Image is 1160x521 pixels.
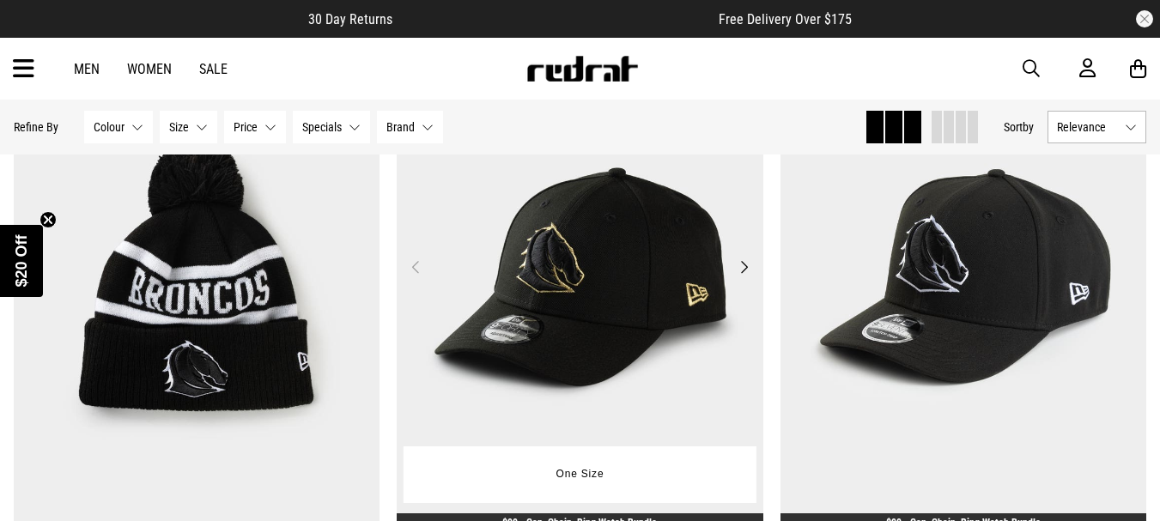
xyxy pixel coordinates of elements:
button: Specials [293,111,370,143]
button: Price [224,111,286,143]
button: Close teaser [39,211,57,228]
button: Open LiveChat chat widget [14,7,65,58]
span: $20 Off [13,234,30,287]
button: Size [160,111,217,143]
span: Free Delivery Over $175 [719,11,852,27]
button: Sortby [1004,117,1034,137]
p: Refine By [14,120,58,134]
span: 30 Day Returns [308,11,392,27]
button: Colour [84,111,153,143]
button: Relevance [1048,111,1146,143]
span: Size [169,120,189,134]
span: Specials [302,120,342,134]
span: Relevance [1057,120,1118,134]
button: One Size [544,459,617,490]
button: Previous [405,257,427,277]
iframe: Customer reviews powered by Trustpilot [427,10,684,27]
a: Sale [199,61,228,77]
span: Brand [386,120,415,134]
span: Colour [94,120,125,134]
a: Men [74,61,100,77]
span: Price [234,120,258,134]
img: Redrat logo [525,56,639,82]
a: Women [127,61,172,77]
span: by [1023,120,1034,134]
button: Next [733,257,755,277]
button: Brand [377,111,443,143]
